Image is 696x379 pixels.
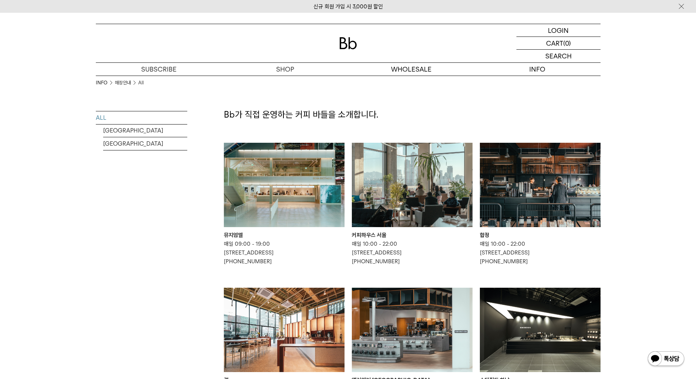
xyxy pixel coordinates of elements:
a: 매장안내 [115,79,131,87]
a: LOGIN [516,24,601,37]
img: 커피하우스 서울 [352,143,473,227]
p: INFO [474,63,601,76]
a: CART (0) [516,37,601,50]
img: 카카오톡 채널 1:1 채팅 버튼 [647,351,685,368]
img: 스타필드 하남 [480,288,601,372]
a: All [138,79,144,87]
p: Bb가 직접 운영하는 커피 바들을 소개합니다. [224,108,601,121]
a: 커피하우스 서울 커피하우스 서울 매일 10:00 - 22:00[STREET_ADDRESS][PHONE_NUMBER] [352,143,473,266]
p: SEARCH [545,50,572,62]
p: 매일 10:00 - 22:00 [STREET_ADDRESS] [PHONE_NUMBER] [352,240,473,266]
a: 뮤지엄엘 뮤지엄엘 매일 09:00 - 19:00[STREET_ADDRESS][PHONE_NUMBER] [224,143,345,266]
a: 합정 합정 매일 10:00 - 22:00[STREET_ADDRESS][PHONE_NUMBER] [480,143,601,266]
p: 매일 10:00 - 22:00 [STREET_ADDRESS] [PHONE_NUMBER] [480,240,601,266]
a: [GEOGRAPHIC_DATA] [103,137,187,150]
div: 뮤지엄엘 [224,231,345,240]
p: CART [546,37,563,49]
a: [GEOGRAPHIC_DATA] [103,124,187,137]
img: 앨리웨이 인천 [352,288,473,372]
p: (0) [563,37,571,49]
a: SUBSCRIBE [96,63,222,76]
p: LOGIN [548,24,569,37]
div: 합정 [480,231,601,240]
a: 신규 회원 가입 시 3,000원 할인 [313,3,383,10]
img: 뮤지엄엘 [224,143,345,227]
a: SHOP [222,63,348,76]
a: ALL [96,111,187,124]
p: 매일 09:00 - 19:00 [STREET_ADDRESS] [PHONE_NUMBER] [224,240,345,266]
img: 결 [224,288,345,372]
p: WHOLESALE [348,63,474,76]
img: 합정 [480,143,601,227]
img: 로고 [339,37,357,49]
li: INFO [96,79,115,87]
div: 커피하우스 서울 [352,231,473,240]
